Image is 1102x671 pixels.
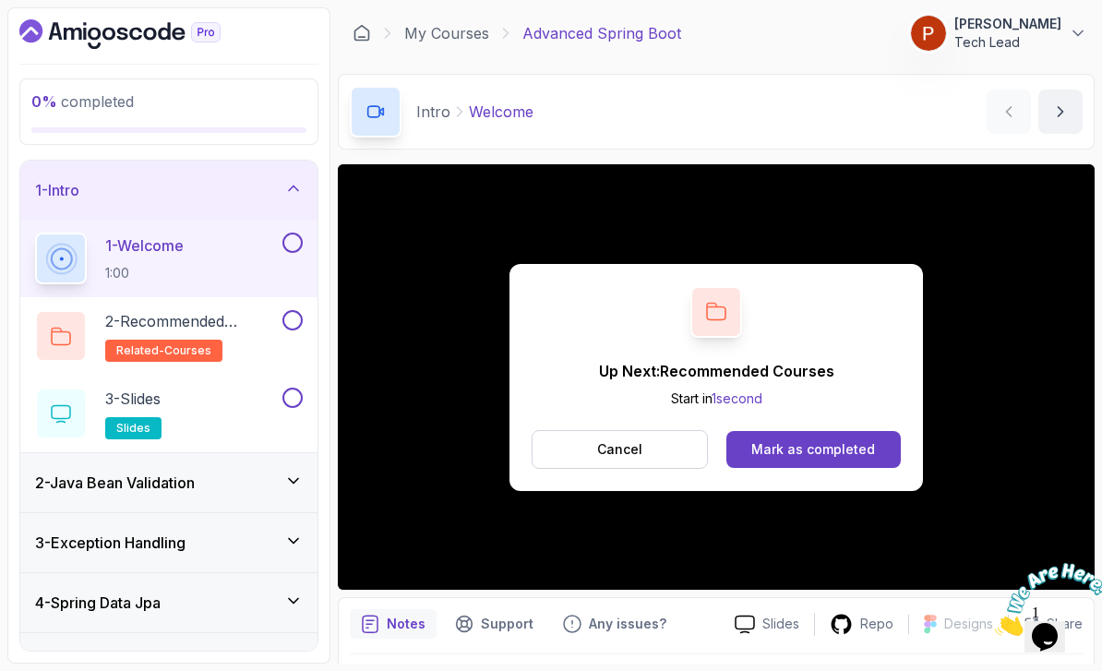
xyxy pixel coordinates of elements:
[116,421,150,436] span: slides
[589,615,666,633] p: Any issues?
[35,592,161,614] h3: 4 - Spring Data Jpa
[116,343,211,358] span: related-courses
[444,609,545,639] button: Support button
[404,22,489,44] a: My Courses
[35,179,79,201] h3: 1 - Intro
[954,33,1061,52] p: Tech Lead
[31,92,134,111] span: completed
[726,431,901,468] button: Mark as completed
[35,310,303,362] button: 2-Recommended Coursesrelated-courses
[532,430,708,469] button: Cancel
[954,15,1061,33] p: [PERSON_NAME]
[35,388,303,439] button: 3-Slidesslides
[35,472,195,494] h3: 2 - Java Bean Validation
[20,513,317,572] button: 3-Exception Handling
[860,615,893,633] p: Repo
[350,609,437,639] button: notes button
[20,161,317,220] button: 1-Intro
[20,453,317,512] button: 2-Java Bean Validation
[987,90,1031,134] button: previous content
[20,573,317,632] button: 4-Spring Data Jpa
[1038,90,1083,134] button: next content
[35,532,186,554] h3: 3 - Exception Handling
[105,264,184,282] p: 1:00
[751,440,875,459] div: Mark as completed
[762,615,799,633] p: Slides
[35,233,303,284] button: 1-Welcome1:00
[599,360,834,382] p: Up Next: Recommended Courses
[597,440,642,459] p: Cancel
[416,101,450,123] p: Intro
[910,15,1087,52] button: user profile image[PERSON_NAME]Tech Lead
[720,615,814,634] a: Slides
[105,310,279,332] p: 2 - Recommended Courses
[944,615,993,633] p: Designs
[7,7,122,80] img: Chat attention grabber
[815,613,908,636] a: Repo
[387,615,425,633] p: Notes
[105,234,184,257] p: 1 - Welcome
[522,22,681,44] p: Advanced Spring Boot
[552,609,677,639] button: Feedback button
[469,101,533,123] p: Welcome
[31,92,57,111] span: 0 %
[353,24,371,42] a: Dashboard
[988,556,1102,643] iframe: chat widget
[599,389,834,408] p: Start in
[712,390,762,406] span: 1 second
[105,388,161,410] p: 3 - Slides
[7,7,15,23] span: 1
[481,615,533,633] p: Support
[911,16,946,51] img: user profile image
[338,164,1095,590] iframe: 1 - Hi
[19,19,263,49] a: Dashboard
